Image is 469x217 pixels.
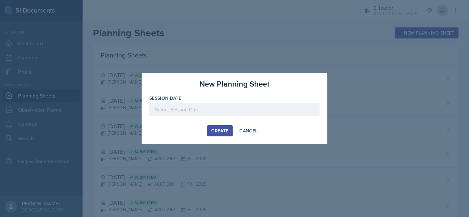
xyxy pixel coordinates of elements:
label: Session Date [149,95,181,101]
h3: New Planning Sheet [199,78,270,90]
button: Cancel [235,125,262,136]
div: Create [211,128,228,133]
button: Create [207,125,233,136]
div: Cancel [240,128,258,133]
